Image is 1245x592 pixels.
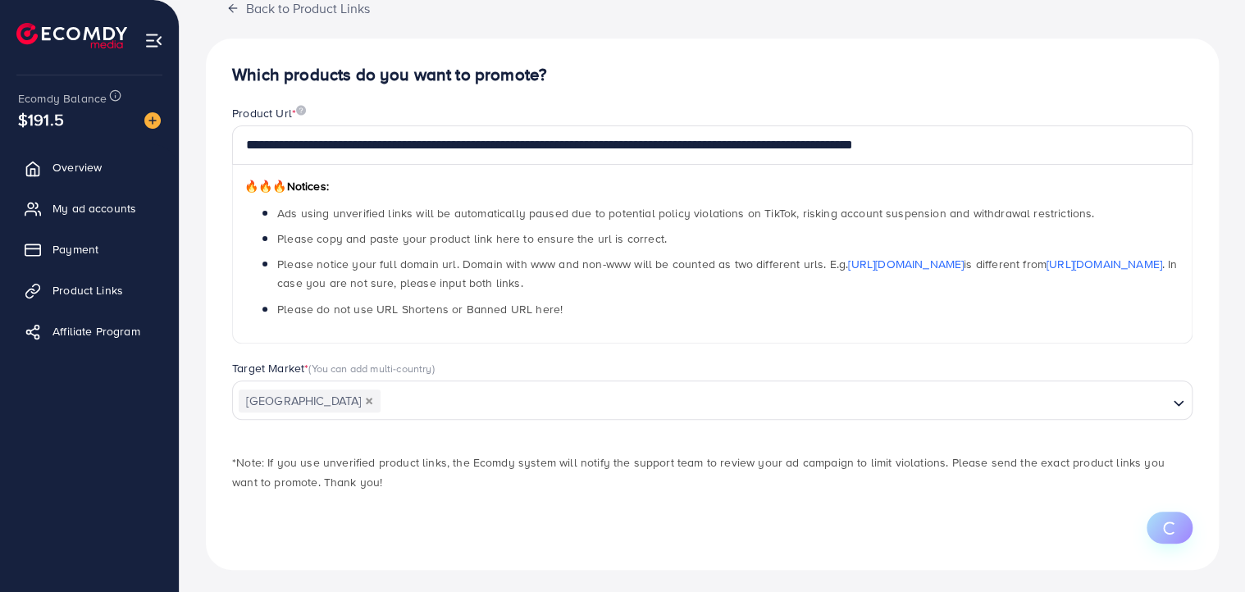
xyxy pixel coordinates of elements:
[16,23,127,48] img: logo
[308,361,434,376] span: (You can add multi-country)
[232,453,1193,492] p: *Note: If you use unverified product links, the Ecomdy system will notify the support team to rev...
[18,107,64,131] span: $191.5
[232,105,306,121] label: Product Url
[239,389,381,412] span: [GEOGRAPHIC_DATA]
[52,159,102,175] span: Overview
[12,274,166,307] a: Product Links
[296,105,306,116] img: image
[382,389,1166,414] input: Search for option
[52,200,136,216] span: My ad accounts
[12,192,166,225] a: My ad accounts
[232,380,1193,420] div: Search for option
[277,205,1094,221] span: Ads using unverified links will be automatically paused due to potential policy violations on Tik...
[52,282,123,298] span: Product Links
[12,315,166,348] a: Affiliate Program
[12,233,166,266] a: Payment
[52,241,98,257] span: Payment
[232,360,435,376] label: Target Market
[244,178,329,194] span: Notices:
[232,65,1193,85] h4: Which products do you want to promote?
[277,256,1177,291] span: Please notice your full domain url. Domain with www and non-www will be counted as two different ...
[244,178,286,194] span: 🔥🔥🔥
[52,323,140,339] span: Affiliate Program
[277,230,667,247] span: Please copy and paste your product link here to ensure the url is correct.
[1047,256,1162,272] a: [URL][DOMAIN_NAME]
[1175,518,1233,580] iframe: Chat
[848,256,964,272] a: [URL][DOMAIN_NAME]
[144,31,163,50] img: menu
[12,151,166,184] a: Overview
[365,397,373,405] button: Deselect Pakistan
[277,301,563,317] span: Please do not use URL Shortens or Banned URL here!
[18,90,107,107] span: Ecomdy Balance
[144,112,161,129] img: image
